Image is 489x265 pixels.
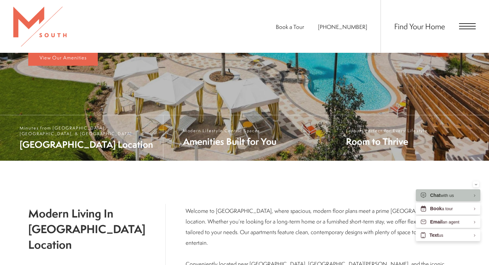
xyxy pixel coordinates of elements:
span: Amenities Built for You [183,135,276,148]
span: [PHONE_NUMBER] [318,23,367,31]
span: Modern Lifestyle Centric Spaces [183,128,276,133]
a: Book a Tour [276,23,304,31]
button: Open Menu [459,23,476,29]
span: Room to Thrive [346,135,428,148]
h1: Modern Living In [GEOGRAPHIC_DATA] Location [28,206,145,252]
a: Layouts Perfect For Every Lifestyle [326,115,489,161]
a: Find Your Home [394,21,445,32]
a: View Our Amenities [28,50,98,66]
span: [GEOGRAPHIC_DATA] Location [20,138,156,151]
span: Layouts Perfect For Every Lifestyle [346,128,428,133]
span: View Our Amenities [40,54,87,61]
img: MSouth [13,7,67,46]
a: Call Us at 813-570-8014 [318,23,367,31]
a: Modern Lifestyle Centric Spaces [163,115,326,161]
span: Minutes from [GEOGRAPHIC_DATA], [GEOGRAPHIC_DATA], & [GEOGRAPHIC_DATA] [20,125,156,136]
